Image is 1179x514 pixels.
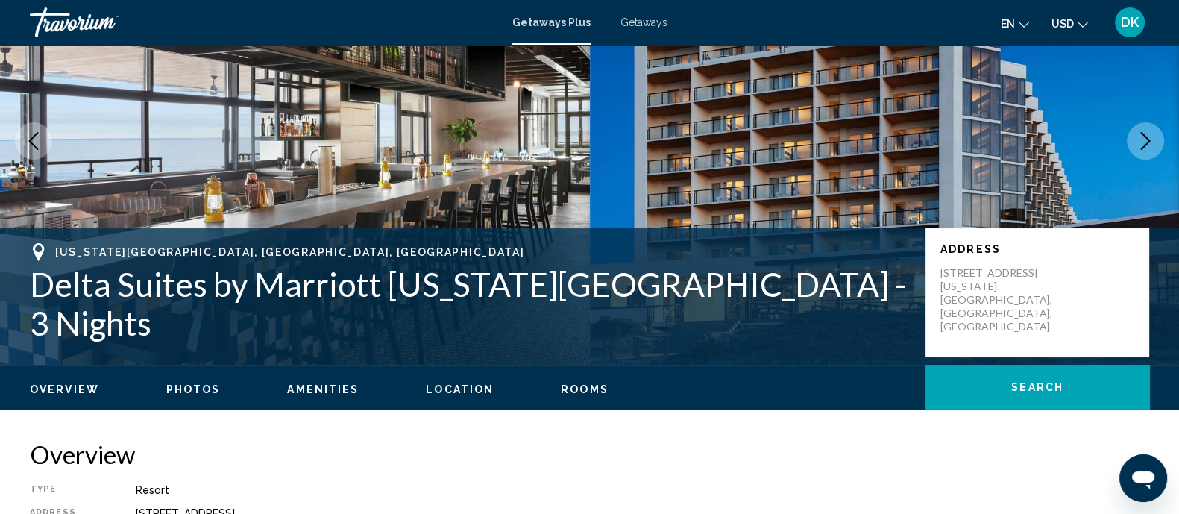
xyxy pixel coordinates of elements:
[30,439,1149,469] h2: Overview
[1119,454,1167,502] iframe: Button to launch messaging window
[512,16,591,28] a: Getaways Plus
[166,383,221,395] span: Photos
[1127,122,1164,160] button: Next image
[940,243,1134,255] p: Address
[30,265,911,342] h1: Delta Suites by Marriott [US_STATE][GEOGRAPHIC_DATA] - 3 Nights
[30,383,99,395] span: Overview
[136,484,1149,496] div: Resort
[30,383,99,396] button: Overview
[1110,7,1149,38] button: User Menu
[30,484,98,496] div: Type
[561,383,609,395] span: Rooms
[166,383,221,396] button: Photos
[1051,18,1074,30] span: USD
[426,383,494,395] span: Location
[1121,15,1139,30] span: DK
[287,383,359,395] span: Amenities
[1011,382,1063,394] span: Search
[620,16,667,28] a: Getaways
[426,383,494,396] button: Location
[15,122,52,160] button: Previous image
[1001,18,1015,30] span: en
[55,246,524,258] span: [US_STATE][GEOGRAPHIC_DATA], [GEOGRAPHIC_DATA], [GEOGRAPHIC_DATA]
[1051,13,1088,34] button: Change currency
[925,365,1149,410] button: Search
[30,7,497,37] a: Travorium
[940,266,1060,333] p: [STREET_ADDRESS] [US_STATE][GEOGRAPHIC_DATA], [GEOGRAPHIC_DATA], [GEOGRAPHIC_DATA]
[287,383,359,396] button: Amenities
[561,383,609,396] button: Rooms
[1001,13,1029,34] button: Change language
